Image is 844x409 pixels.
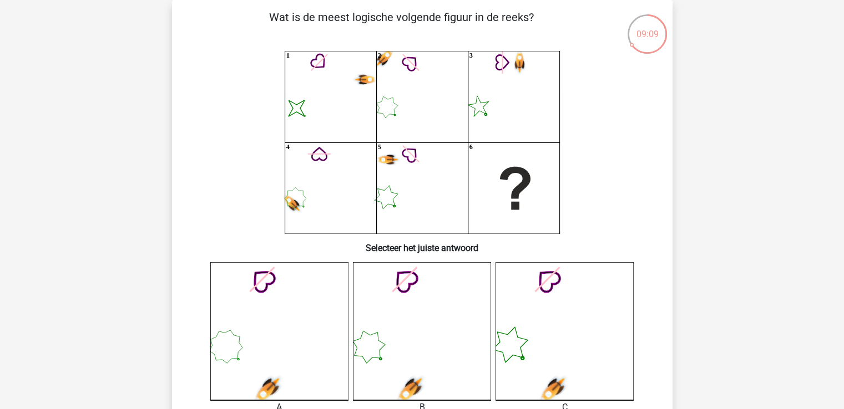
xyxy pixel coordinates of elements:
text: 1 [286,52,289,60]
text: 2 [377,52,381,60]
text: 3 [469,52,472,60]
text: 6 [469,144,472,151]
h6: Selecteer het juiste antwoord [190,234,655,253]
text: 4 [286,144,289,151]
div: 09:09 [626,13,668,41]
p: Wat is de meest logische volgende figuur in de reeks? [190,9,613,42]
text: 5 [377,144,381,151]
